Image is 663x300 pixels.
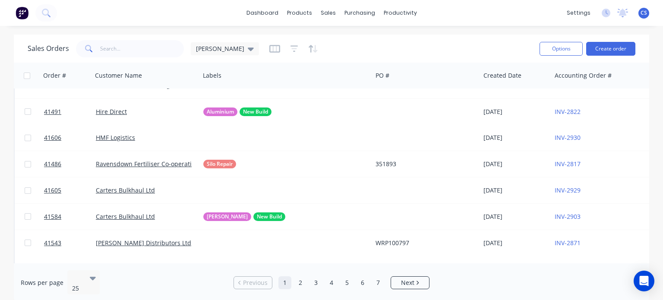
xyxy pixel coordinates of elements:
button: Create order [586,42,635,56]
div: Accounting Order # [555,71,612,80]
div: sales [316,6,340,19]
span: 41606 [44,133,61,142]
div: [DATE] [483,186,548,195]
span: CS [641,9,647,17]
a: dashboard [242,6,283,19]
div: PO # [376,71,389,80]
a: HMF Logistics [96,133,135,142]
span: [PERSON_NAME] [207,212,248,221]
a: Page 5 [341,276,354,289]
a: 41605 [44,177,96,203]
div: Labels [203,71,221,80]
span: 41605 [44,186,61,195]
a: Ravensdown Fertiliser Co-operative [96,160,198,168]
div: Open Intercom Messenger [634,271,654,291]
div: [DATE] [483,133,548,142]
a: Page 7 [372,276,385,289]
span: 41584 [44,212,61,221]
div: productivity [379,6,421,19]
a: INV-2929 [555,186,581,194]
div: 351893 [376,160,471,168]
a: Page 1 is your current page [278,276,291,289]
button: Options [540,42,583,56]
div: [DATE] [483,212,548,221]
span: 41486 [44,160,61,168]
a: INV-2705 [555,81,581,89]
button: AluminiumNew Build [203,107,272,116]
div: Order # [43,71,66,80]
a: Page 3 [309,276,322,289]
input: Search... [100,40,184,57]
a: Previous page [234,278,272,287]
a: [PERSON_NAME] - Whangarei [96,81,181,89]
div: purchasing [340,6,379,19]
a: 41594 [44,256,96,282]
div: WRP100797 [376,239,471,247]
button: [PERSON_NAME]New Build [203,212,285,221]
a: Hire Direct [96,107,127,116]
a: Next page [391,278,429,287]
a: 41486 [44,151,96,177]
div: settings [562,6,595,19]
span: Rows per page [21,278,63,287]
a: 41491 [44,99,96,125]
img: Factory [16,6,28,19]
a: 41606 [44,125,96,151]
a: Carters Bulkhaul Ltd [96,212,155,221]
div: [DATE] [483,239,548,247]
button: Silo Repair [203,160,236,168]
a: INV-2817 [555,160,581,168]
span: Aluminium [207,107,234,116]
span: 41543 [44,239,61,247]
ul: Pagination [230,276,433,289]
div: products [283,6,316,19]
div: [DATE] [483,107,548,116]
a: INV-2903 [555,212,581,221]
a: Page 4 [325,276,338,289]
span: New Build [243,107,268,116]
div: 25 [72,284,82,293]
a: INV-2822 [555,107,581,116]
a: [PERSON_NAME] Distributors Ltd [96,239,191,247]
a: INV-2930 [555,133,581,142]
span: Next [401,278,414,287]
div: [DATE] [483,160,548,168]
span: [PERSON_NAME] [196,44,244,53]
h1: Sales Orders [28,44,69,53]
a: Page 2 [294,276,307,289]
div: Created Date [483,71,521,80]
a: Carters Bulkhaul Ltd [96,186,155,194]
a: 41584 [44,204,96,230]
span: New Build [257,212,282,221]
span: Previous [243,278,268,287]
a: Page 6 [356,276,369,289]
span: 41491 [44,107,61,116]
a: INV-2871 [555,239,581,247]
span: Silo Repair [207,160,233,168]
div: Customer Name [95,71,142,80]
a: 41543 [44,230,96,256]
